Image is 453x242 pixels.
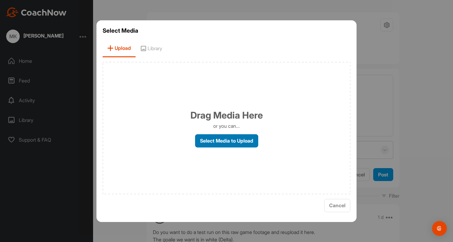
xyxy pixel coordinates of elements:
[103,26,350,35] h3: Select Media
[195,134,258,147] label: Select Media to Upload
[136,40,167,57] span: Library
[213,122,240,130] p: or you can...
[432,221,447,236] div: Open Intercom Messenger
[103,40,136,57] span: Upload
[329,202,345,208] span: Cancel
[324,199,350,212] button: Cancel
[190,108,263,122] h1: Drag Media Here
